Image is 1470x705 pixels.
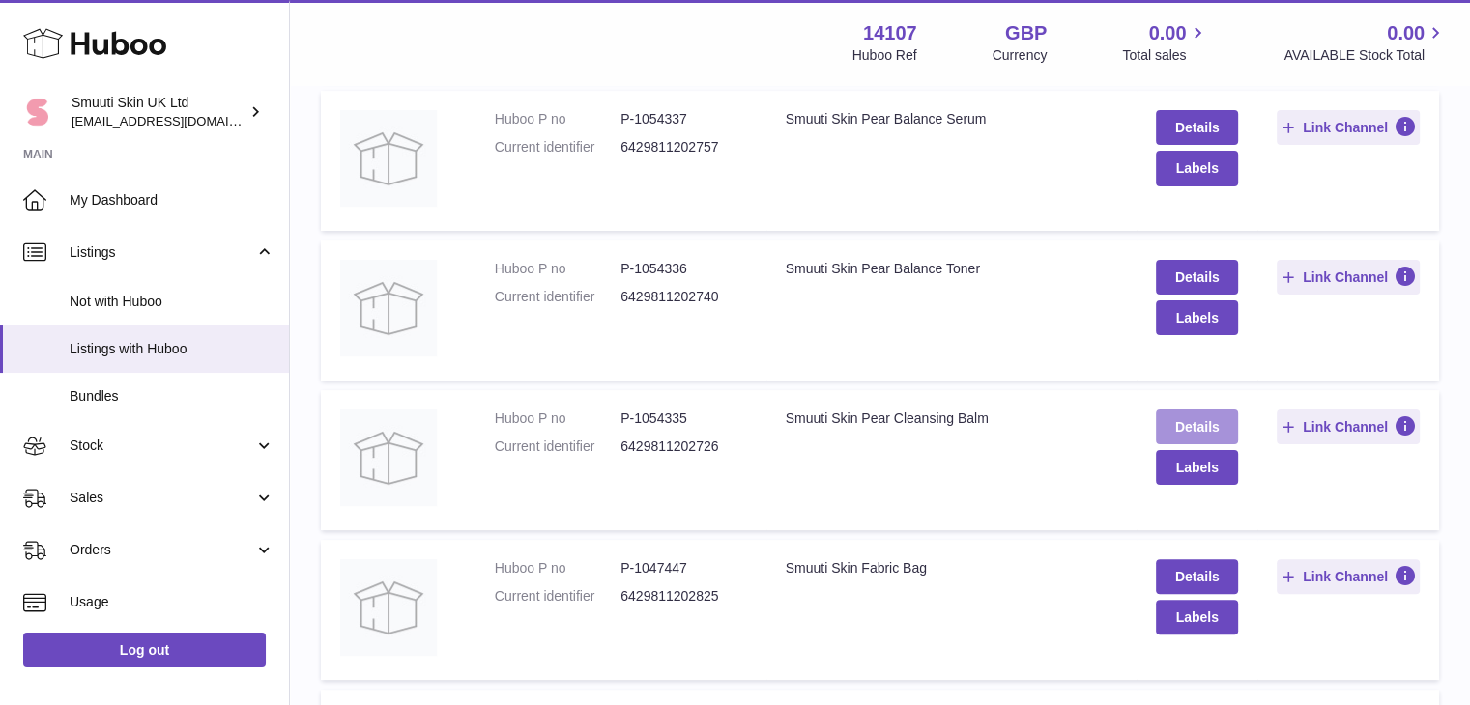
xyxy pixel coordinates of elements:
[70,340,274,358] span: Listings with Huboo
[863,20,917,46] strong: 14107
[1156,600,1237,634] button: Labels
[72,94,245,130] div: Smuuti Skin UK Ltd
[620,288,746,306] dd: 6429811202740
[1387,20,1425,46] span: 0.00
[70,293,274,311] span: Not with Huboo
[495,409,620,428] dt: Huboo P no
[495,260,620,278] dt: Huboo P no
[70,191,274,210] span: My Dashboard
[1156,450,1237,485] button: Labels
[1283,46,1447,65] span: AVAILABLE Stock Total
[620,138,746,156] dd: 6429811202757
[1277,110,1420,145] button: Link Channel
[993,46,1048,65] div: Currency
[620,437,746,456] dd: 6429811202726
[70,489,254,507] span: Sales
[70,243,254,262] span: Listings
[23,633,266,667] a: Log out
[786,260,1118,278] div: Smuuti Skin Pear Balance Toner
[1277,409,1420,444] button: Link Channel
[1303,268,1388,286] span: Link Channel
[495,110,620,128] dt: Huboo P no
[786,110,1118,128] div: Smuuti Skin Pear Balance Serum
[1303,418,1388,436] span: Link Channel
[1156,260,1237,295] a: Details
[786,409,1118,428] div: Smuuti Skin Pear Cleansing Balm
[340,110,437,207] img: Smuuti Skin Pear Balance Serum
[70,387,274,406] span: Bundles
[1156,151,1237,185] button: Labels
[1277,559,1420,594] button: Link Channel
[620,409,746,428] dd: P-1054335
[1277,260,1420,295] button: Link Channel
[1149,20,1187,46] span: 0.00
[1283,20,1447,65] a: 0.00 AVAILABLE Stock Total
[1156,110,1237,145] a: Details
[1303,568,1388,585] span: Link Channel
[852,46,917,65] div: Huboo Ref
[620,559,746,578] dd: P-1047447
[70,593,274,611] span: Usage
[70,437,254,455] span: Stock
[340,260,437,356] img: Smuuti Skin Pear Balance Toner
[620,587,746,606] dd: 6429811202825
[786,559,1118,578] div: Smuuti Skin Fabric Bag
[340,409,437,506] img: Smuuti Skin Pear Cleansing Balm
[340,559,437,656] img: Smuuti Skin Fabric Bag
[1303,119,1388,136] span: Link Channel
[1122,20,1208,65] a: 0.00 Total sales
[1005,20,1047,46] strong: GBP
[495,288,620,306] dt: Current identifier
[495,437,620,456] dt: Current identifier
[23,98,52,127] img: Paivi.korvela@gmail.com
[495,138,620,156] dt: Current identifier
[72,113,284,128] span: [EMAIL_ADDRESS][DOMAIN_NAME]
[70,541,254,559] span: Orders
[1156,409,1237,444] a: Details
[620,110,746,128] dd: P-1054337
[495,559,620,578] dt: Huboo P no
[620,260,746,278] dd: P-1054336
[495,587,620,606] dt: Current identifier
[1156,300,1237,335] button: Labels
[1122,46,1208,65] span: Total sales
[1156,559,1237,594] a: Details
